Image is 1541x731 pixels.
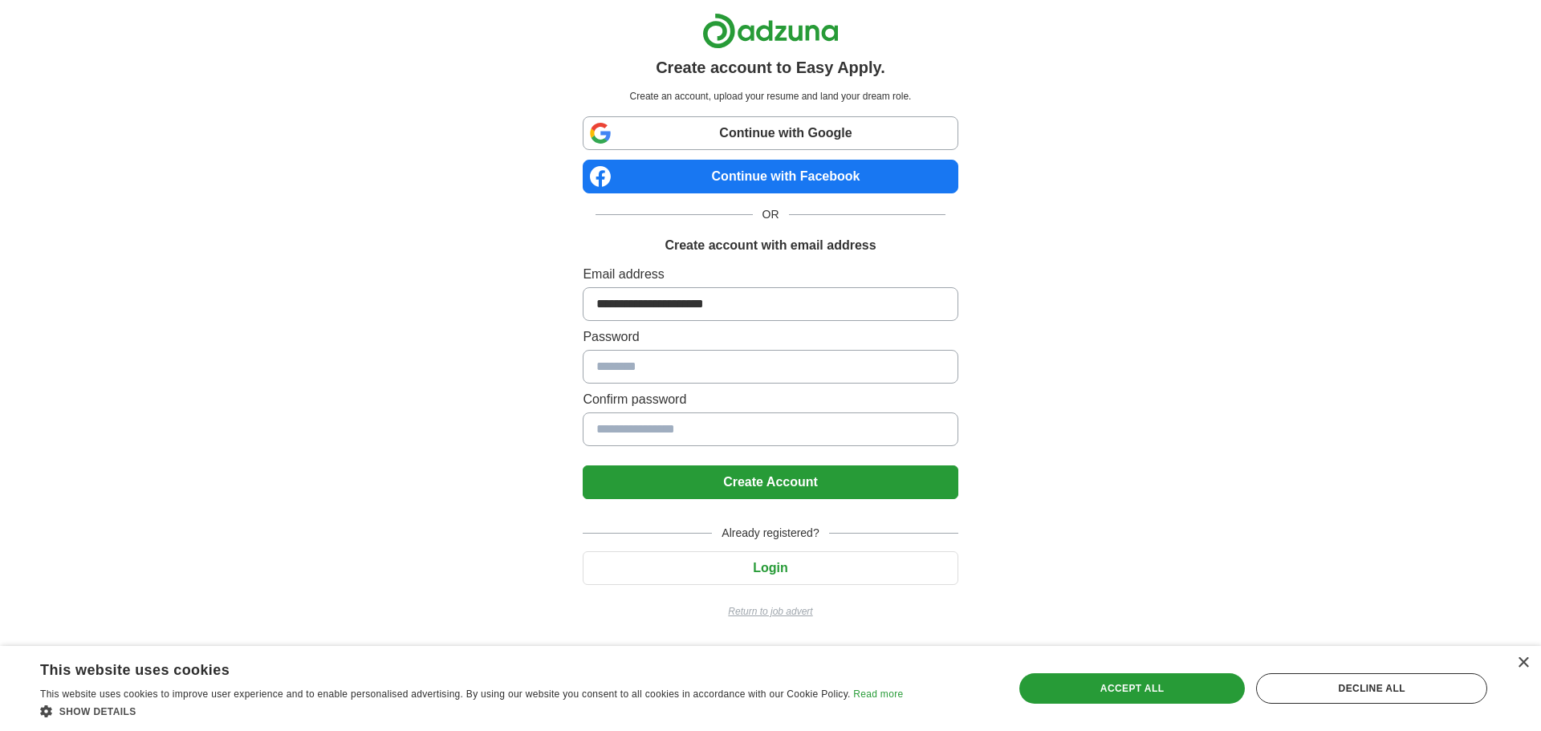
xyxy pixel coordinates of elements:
div: Accept all [1019,673,1246,704]
p: Create an account, upload your resume and land your dream role. [586,89,954,104]
a: Login [583,561,958,575]
h1: Create account with email address [665,236,876,255]
a: Continue with Google [583,116,958,150]
div: Decline all [1256,673,1487,704]
span: Show details [59,706,136,717]
a: Return to job advert [583,604,958,619]
div: Show details [40,703,903,719]
button: Login [583,551,958,585]
img: Adzuna logo [702,13,839,49]
div: This website uses cookies [40,656,863,680]
span: This website uses cookies to improve user experience and to enable personalised advertising. By u... [40,688,851,700]
label: Password [583,327,958,347]
h1: Create account to Easy Apply. [656,55,885,79]
label: Email address [583,265,958,284]
a: Read more, opens a new window [853,688,903,700]
label: Confirm password [583,390,958,409]
button: Create Account [583,465,958,499]
span: OR [753,206,789,223]
a: Continue with Facebook [583,160,958,193]
span: Already registered? [712,525,828,542]
div: Close [1517,657,1529,669]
